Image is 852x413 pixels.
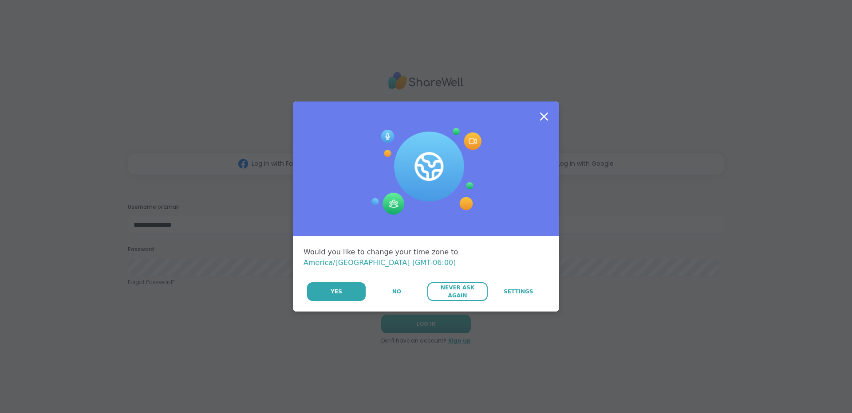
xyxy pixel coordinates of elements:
[504,288,533,296] span: Settings
[331,288,342,296] span: Yes
[432,284,483,300] span: Never Ask Again
[489,282,548,301] a: Settings
[427,282,487,301] button: Never Ask Again
[367,282,426,301] button: No
[392,288,401,296] span: No
[304,247,548,268] div: Would you like to change your time zone to
[304,258,456,267] span: America/[GEOGRAPHIC_DATA] (GMT-06:00)
[371,128,481,215] img: Session Experience
[307,282,366,301] button: Yes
